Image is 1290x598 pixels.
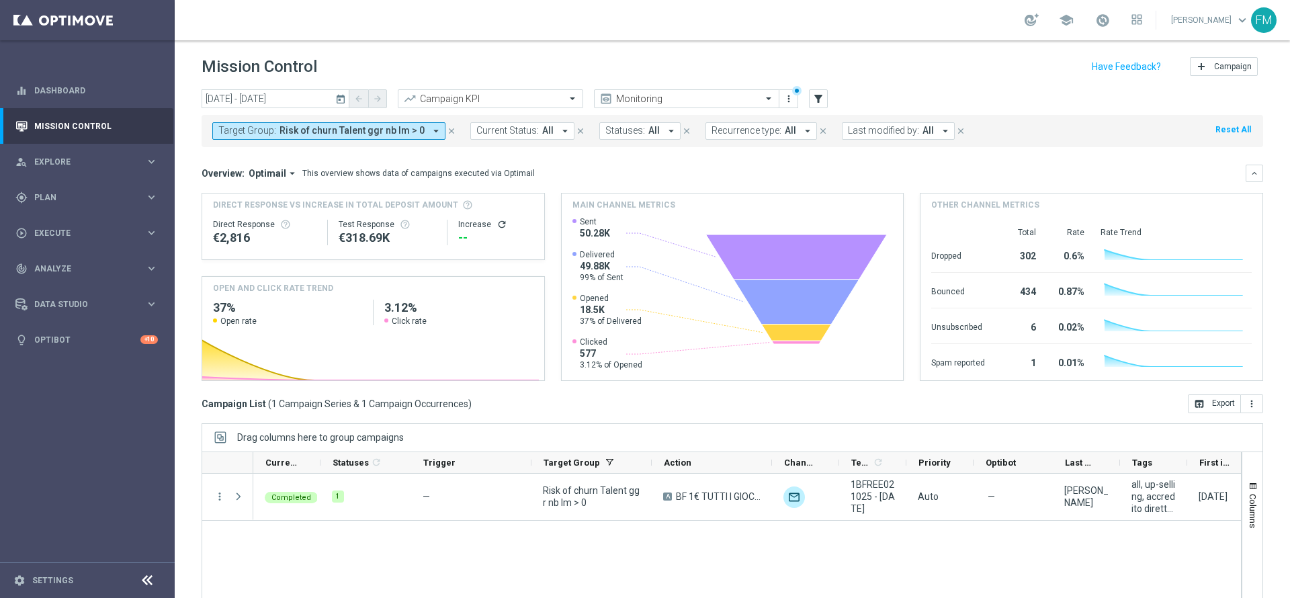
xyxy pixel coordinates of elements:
div: Bounced [931,280,985,301]
span: Explore [34,158,145,166]
i: close [956,126,965,136]
button: today [333,89,349,110]
span: 18.5K [580,304,642,316]
span: Analyze [34,265,145,273]
i: track_changes [15,263,28,275]
h4: OPEN AND CLICK RATE TREND [213,282,333,294]
i: arrow_drop_down [665,125,677,137]
button: Target Group: Risk of churn Talent ggr nb lm > 0 arrow_drop_down [212,122,445,140]
span: Last Modified By [1065,458,1097,468]
span: Calculate column [369,455,382,470]
i: close [447,126,456,136]
span: All [542,125,554,136]
button: close [817,124,829,138]
button: Current Status: All arrow_drop_down [470,122,574,140]
span: Trigger [423,458,456,468]
span: 3.12% of Opened [580,359,642,370]
span: 577 [580,347,642,359]
div: 1 [1001,351,1036,372]
i: arrow_forward [373,94,382,103]
div: Paolo Martiradonna [1064,484,1109,509]
ng-select: Campaign KPI [398,89,583,108]
h3: Overview: [202,167,245,179]
span: Calculate column [871,455,884,470]
i: arrow_drop_down [286,167,298,179]
div: Optibot [15,322,158,357]
button: keyboard_arrow_down [1246,165,1263,182]
i: settings [13,574,26,587]
span: school [1059,13,1074,28]
button: open_in_browser Export [1188,394,1241,413]
a: Dashboard [34,73,158,108]
div: €2,816 [213,230,316,246]
i: close [576,126,585,136]
i: more_vert [214,490,226,503]
span: all, up-selling, accredito diretto, bonus free, talent + expert [1131,478,1176,515]
span: Last modified by: [848,125,919,136]
span: First in Range [1199,458,1232,468]
button: close [955,124,967,138]
i: lightbulb [15,334,28,346]
button: arrow_back [349,89,368,108]
div: track_changes Analyze keyboard_arrow_right [15,263,159,274]
span: 49.88K [580,260,623,272]
button: person_search Explore keyboard_arrow_right [15,157,159,167]
span: Recurrence type: [712,125,781,136]
span: BF 1€ TUTTI I GIOCHI [676,490,761,503]
span: Action [664,458,691,468]
i: close [818,126,828,136]
div: Analyze [15,263,145,275]
div: Row Groups [237,432,404,443]
span: Tags [1132,458,1152,468]
input: Have Feedback? [1092,62,1161,71]
span: Sent [580,216,610,227]
span: All [922,125,934,136]
i: filter_alt [812,93,824,105]
span: Target Group [544,458,600,468]
span: — [423,491,430,502]
div: Unsubscribed [931,315,985,337]
h3: Campaign List [202,398,472,410]
div: lightbulb Optibot +10 [15,335,159,345]
span: Opened [580,293,642,304]
span: Risk of churn Talent ggr nb lm > 0 [543,484,640,509]
button: Mission Control [15,121,159,132]
span: Columns [1248,494,1258,528]
span: Data Studio [34,300,145,308]
button: more_vert [1241,394,1263,413]
multiple-options-button: Export to CSV [1188,398,1263,409]
div: There are unsaved changes [792,86,802,95]
div: 1 [332,490,344,503]
i: keyboard_arrow_down [1250,169,1259,178]
div: €318,687 [339,230,436,246]
span: Drag columns here to group campaigns [237,432,404,443]
div: equalizer Dashboard [15,85,159,96]
span: — [988,490,995,503]
div: Mission Control [15,108,158,144]
i: refresh [371,457,382,468]
div: Rate [1052,227,1084,238]
button: Data Studio keyboard_arrow_right [15,299,159,310]
span: 1BFREE021025 - 2025-10-02 [851,478,895,515]
i: arrow_drop_down [430,125,442,137]
span: Statuses: [605,125,645,136]
button: close [445,124,458,138]
a: Optibot [34,322,140,357]
h1: Mission Control [202,57,317,77]
button: more_vert [782,91,795,107]
div: 0.02% [1052,315,1084,337]
div: Rate Trend [1101,227,1252,238]
button: Last modified by: All arrow_drop_down [842,122,955,140]
button: gps_fixed Plan keyboard_arrow_right [15,192,159,203]
div: This overview shows data of campaigns executed via Optimail [302,167,535,179]
h4: Main channel metrics [572,199,675,211]
span: Target Group: [218,125,276,136]
span: Campaign [1214,62,1252,71]
span: Optibot [986,458,1016,468]
span: Optimail [249,167,286,179]
i: play_circle_outline [15,227,28,239]
a: Settings [32,576,73,585]
i: close [682,126,691,136]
